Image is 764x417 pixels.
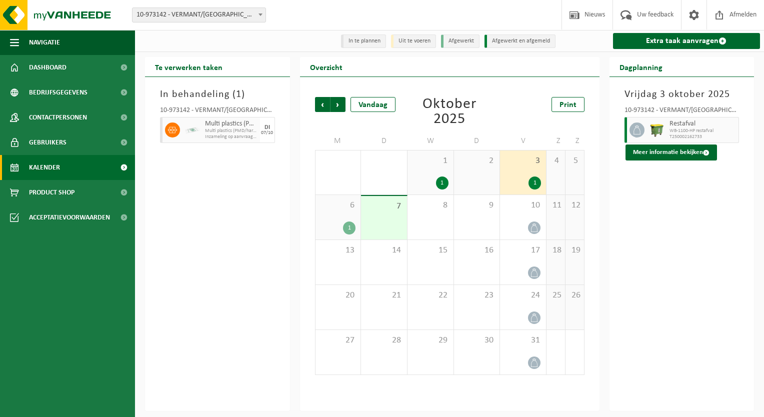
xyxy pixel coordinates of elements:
span: 23 [459,290,495,301]
h2: Overzicht [300,57,352,76]
h3: Vrijdag 3 oktober 2025 [624,87,739,102]
span: Navigatie [29,30,60,55]
span: 15 [412,245,448,256]
div: 1 [343,221,355,234]
span: 1 [236,89,241,99]
div: DI [264,124,270,130]
span: 13 [320,245,356,256]
span: 20 [320,290,356,301]
span: Multi plastics (PMD/harde kunststoffen/spanbanden/EPS/folie naturel/folie gemengd) [205,120,257,128]
span: 2 [459,155,495,166]
h2: Te verwerken taken [145,57,232,76]
div: 1 [436,176,448,189]
td: V [500,132,546,150]
span: Kalender [29,155,60,180]
li: Afgewerkt [441,34,479,48]
div: 10-973142 - VERMANT/[GEOGRAPHIC_DATA] - [GEOGRAPHIC_DATA] [160,107,275,117]
a: Print [551,97,584,112]
h2: Dagplanning [609,57,672,76]
div: 10-973142 - VERMANT/[GEOGRAPHIC_DATA] - [GEOGRAPHIC_DATA] [624,107,739,117]
div: 07/10 [261,130,273,135]
span: 16 [459,245,495,256]
span: 29 [412,335,448,346]
div: Oktober 2025 [407,97,491,127]
li: In te plannen [341,34,386,48]
div: Vandaag [350,97,395,112]
span: 9 [459,200,495,211]
span: 18 [551,245,560,256]
h3: In behandeling ( ) [160,87,275,102]
span: 21 [366,290,402,301]
span: 27 [320,335,356,346]
span: 12 [570,200,579,211]
span: 8 [412,200,448,211]
td: D [454,132,500,150]
span: 17 [505,245,541,256]
span: 10-973142 - VERMANT/WILRIJK - WILRIJK [132,8,265,22]
span: 19 [570,245,579,256]
td: Z [565,132,584,150]
td: Z [546,132,565,150]
span: Print [559,101,576,109]
td: D [361,132,407,150]
span: Acceptatievoorwaarden [29,205,110,230]
span: Inzameling op aanvraag op geplande route (incl. verwerking) [205,134,257,140]
span: 5 [570,155,579,166]
span: Bedrijfsgegevens [29,80,87,105]
li: Afgewerkt en afgemeld [484,34,555,48]
td: M [315,132,361,150]
span: 4 [551,155,560,166]
span: 6 [320,200,356,211]
span: 3 [505,155,541,166]
span: Contactpersonen [29,105,87,130]
span: Restafval [669,120,736,128]
span: T250002162733 [669,134,736,140]
span: 22 [412,290,448,301]
span: Gebruikers [29,130,66,155]
span: Volgende [330,97,345,112]
li: Uit te voeren [391,34,436,48]
span: 7 [366,201,402,212]
span: Dashboard [29,55,66,80]
span: Vorige [315,97,330,112]
span: 31 [505,335,541,346]
span: Product Shop [29,180,74,205]
img: WB-1100-HPE-GN-50 [649,122,664,137]
span: 28 [366,335,402,346]
span: 25 [551,290,560,301]
span: WB-1100-HP restafval [669,128,736,134]
span: 1 [412,155,448,166]
span: 10-973142 - VERMANT/WILRIJK - WILRIJK [132,7,266,22]
div: 1 [528,176,541,189]
button: Meer informatie bekijken [625,144,717,160]
span: 24 [505,290,541,301]
span: Multi plastics (PMD/harde kunststof/spanbanden/EPS/folie) [205,128,257,134]
span: 10 [505,200,541,211]
img: LP-SK-00500-LPE-16 [185,122,200,137]
span: 26 [570,290,579,301]
span: 30 [459,335,495,346]
span: 14 [366,245,402,256]
td: W [407,132,454,150]
a: Extra taak aanvragen [613,33,760,49]
span: 11 [551,200,560,211]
